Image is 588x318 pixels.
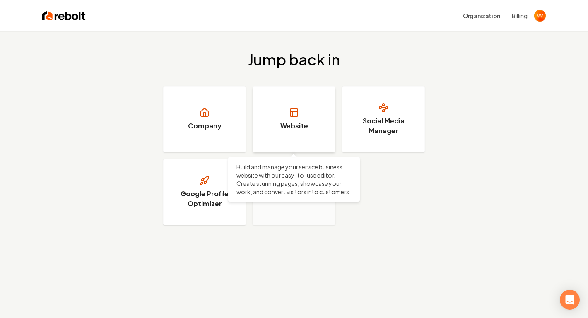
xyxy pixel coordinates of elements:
[458,8,505,23] button: Organization
[236,163,352,196] p: Build and manage your service business website with our easy-to-use editor. Create stunning pages...
[342,86,425,152] a: Social Media Manager
[42,10,86,22] img: Rebolt Logo
[188,121,222,131] h3: Company
[534,10,546,22] button: Open user button
[174,189,236,209] h3: Google Profile Optimizer
[280,121,308,131] h3: Website
[352,116,414,136] h3: Social Media Manager
[512,12,528,20] button: Billing
[248,51,340,68] h2: Jump back in
[560,290,580,310] div: Open Intercom Messenger
[163,86,246,152] a: Company
[253,86,335,152] a: Website
[534,10,546,22] img: Vasti Van Den Bergh
[163,159,246,225] a: Google Profile Optimizer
